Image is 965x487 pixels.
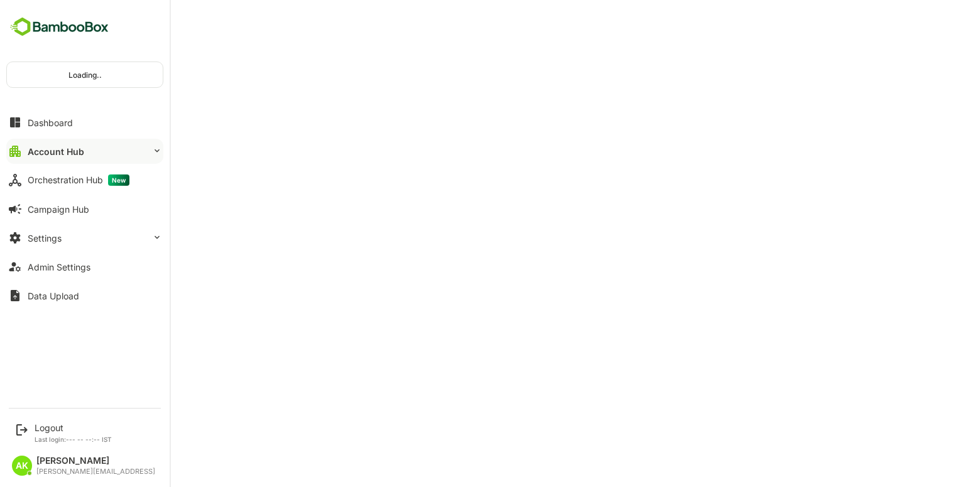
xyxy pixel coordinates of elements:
[36,468,155,476] div: [PERSON_NAME][EMAIL_ADDRESS]
[28,174,129,186] div: Orchestration Hub
[6,110,163,135] button: Dashboard
[35,422,112,433] div: Logout
[6,225,163,250] button: Settings
[28,291,79,301] div: Data Upload
[28,146,84,157] div: Account Hub
[108,174,129,186] span: New
[28,233,62,243] div: Settings
[35,436,112,443] p: Last login: --- -- --:-- IST
[7,62,163,87] div: Loading..
[6,283,163,308] button: Data Upload
[6,139,163,164] button: Account Hub
[28,204,89,215] div: Campaign Hub
[28,262,90,272] div: Admin Settings
[12,456,32,476] div: AK
[6,254,163,279] button: Admin Settings
[6,196,163,222] button: Campaign Hub
[6,15,112,39] img: BambooboxFullLogoMark.5f36c76dfaba33ec1ec1367b70bb1252.svg
[28,117,73,128] div: Dashboard
[6,168,163,193] button: Orchestration HubNew
[36,456,155,466] div: [PERSON_NAME]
